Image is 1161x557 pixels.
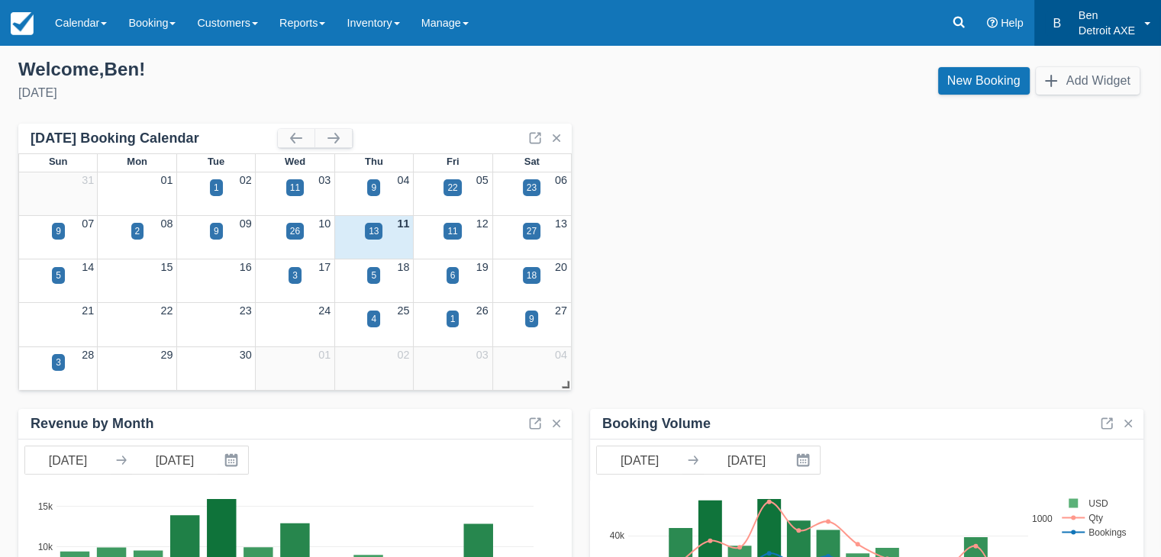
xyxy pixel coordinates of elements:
[555,304,567,317] a: 27
[240,304,252,317] a: 23
[214,224,219,238] div: 9
[527,269,537,282] div: 18
[161,304,173,317] a: 22
[82,304,94,317] a: 21
[161,217,173,230] a: 08
[397,304,409,317] a: 25
[476,304,489,317] a: 26
[555,261,567,273] a: 20
[447,156,460,167] span: Fri
[371,181,376,195] div: 9
[447,181,457,195] div: 22
[56,269,61,282] div: 5
[369,224,379,238] div: 13
[476,174,489,186] a: 05
[318,217,331,230] a: 10
[555,217,567,230] a: 13
[56,356,61,369] div: 3
[524,156,540,167] span: Sat
[529,312,534,326] div: 9
[397,217,409,230] a: 11
[476,349,489,361] a: 03
[82,174,94,186] a: 31
[240,349,252,361] a: 30
[82,261,94,273] a: 14
[1036,67,1140,95] button: Add Widget
[18,58,569,81] div: Welcome , Ben !
[292,269,298,282] div: 3
[49,156,67,167] span: Sun
[987,18,998,28] i: Help
[56,224,61,238] div: 9
[208,156,224,167] span: Tue
[25,446,111,474] input: Start Date
[450,269,456,282] div: 6
[527,181,537,195] div: 23
[127,156,147,167] span: Mon
[397,174,409,186] a: 04
[135,224,140,238] div: 2
[938,67,1030,95] a: New Booking
[1079,8,1135,23] p: Ben
[285,156,305,167] span: Wed
[555,174,567,186] a: 06
[397,261,409,273] a: 18
[240,261,252,273] a: 16
[318,349,331,361] a: 01
[18,84,569,102] div: [DATE]
[1045,11,1069,36] div: B
[450,312,456,326] div: 1
[597,446,682,474] input: Start Date
[371,312,376,326] div: 4
[365,156,383,167] span: Thu
[1079,23,1135,38] p: Detroit AXE
[789,446,820,474] button: Interact with the calendar and add the check-in date for your trip.
[447,224,457,238] div: 11
[476,261,489,273] a: 19
[290,224,300,238] div: 26
[31,130,278,147] div: [DATE] Booking Calendar
[602,415,711,433] div: Booking Volume
[527,224,537,238] div: 27
[132,446,218,474] input: End Date
[555,349,567,361] a: 04
[371,269,376,282] div: 5
[318,304,331,317] a: 24
[290,181,300,195] div: 11
[214,181,219,195] div: 1
[240,217,252,230] a: 09
[161,174,173,186] a: 01
[82,217,94,230] a: 07
[476,217,489,230] a: 12
[397,349,409,361] a: 02
[82,349,94,361] a: 28
[318,261,331,273] a: 17
[11,12,34,35] img: checkfront-main-nav-mini-logo.png
[31,415,153,433] div: Revenue by Month
[161,261,173,273] a: 15
[240,174,252,186] a: 02
[218,446,248,474] button: Interact with the calendar and add the check-in date for your trip.
[1001,17,1024,29] span: Help
[161,349,173,361] a: 29
[704,446,789,474] input: End Date
[318,174,331,186] a: 03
